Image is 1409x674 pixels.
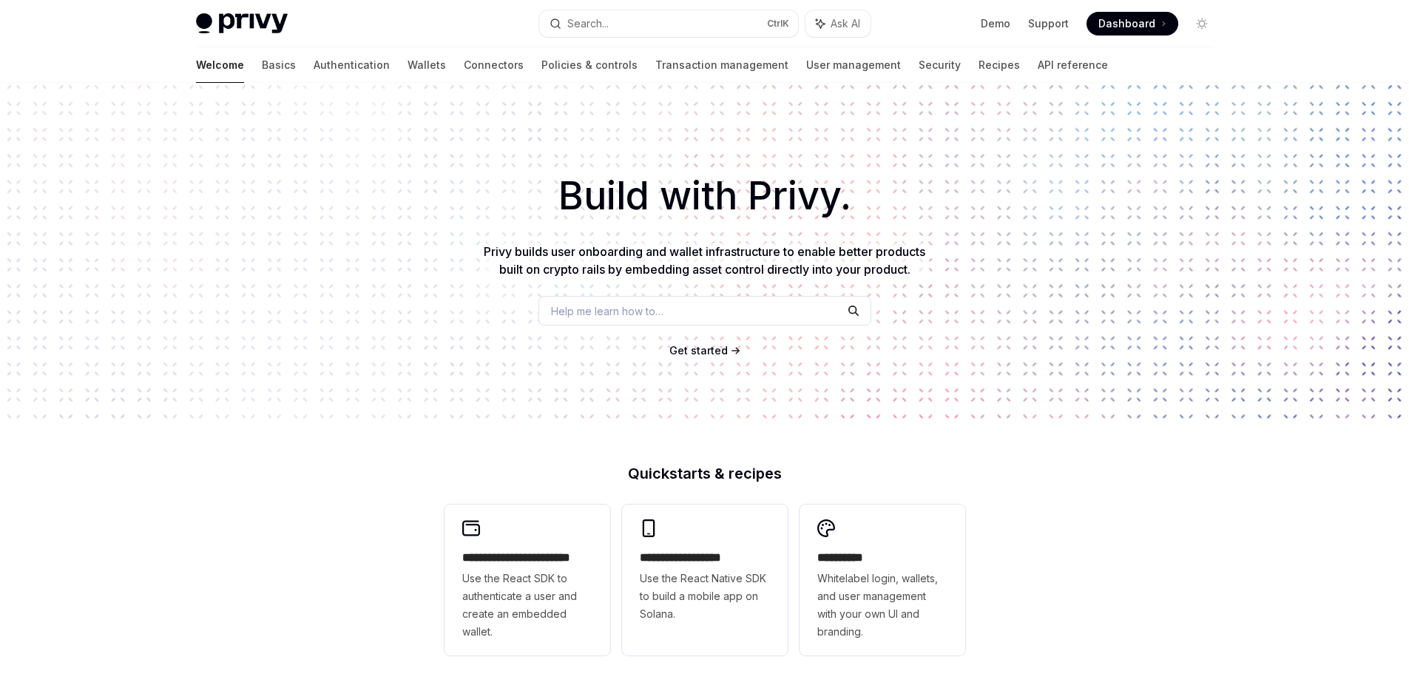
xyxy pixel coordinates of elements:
a: Connectors [464,47,524,83]
a: Recipes [979,47,1020,83]
a: Transaction management [655,47,788,83]
a: **** *****Whitelabel login, wallets, and user management with your own UI and branding. [800,505,965,656]
span: Ask AI [831,16,860,31]
span: Dashboard [1098,16,1155,31]
button: Search...CtrlK [539,10,798,37]
span: Use the React SDK to authenticate a user and create an embedded wallet. [462,570,592,641]
span: Ctrl K [767,18,789,30]
a: Get started [669,343,728,358]
a: User management [806,47,901,83]
a: **** **** **** ***Use the React Native SDK to build a mobile app on Solana. [622,505,788,656]
a: Support [1028,16,1069,31]
a: Policies & controls [541,47,638,83]
h1: Build with Privy. [24,167,1385,225]
a: Wallets [408,47,446,83]
a: Welcome [196,47,244,83]
img: light logo [196,13,288,34]
span: Whitelabel login, wallets, and user management with your own UI and branding. [817,570,947,641]
a: Demo [981,16,1010,31]
a: API reference [1038,47,1108,83]
h2: Quickstarts & recipes [445,466,965,481]
button: Ask AI [805,10,871,37]
span: Help me learn how to… [551,303,663,319]
a: Basics [262,47,296,83]
span: Get started [669,344,728,357]
div: Search... [567,15,609,33]
a: Authentication [314,47,390,83]
span: Privy builds user onboarding and wallet infrastructure to enable better products built on crypto ... [484,244,925,277]
a: Dashboard [1087,12,1178,36]
a: Security [919,47,961,83]
span: Use the React Native SDK to build a mobile app on Solana. [640,570,770,623]
button: Toggle dark mode [1190,12,1214,36]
